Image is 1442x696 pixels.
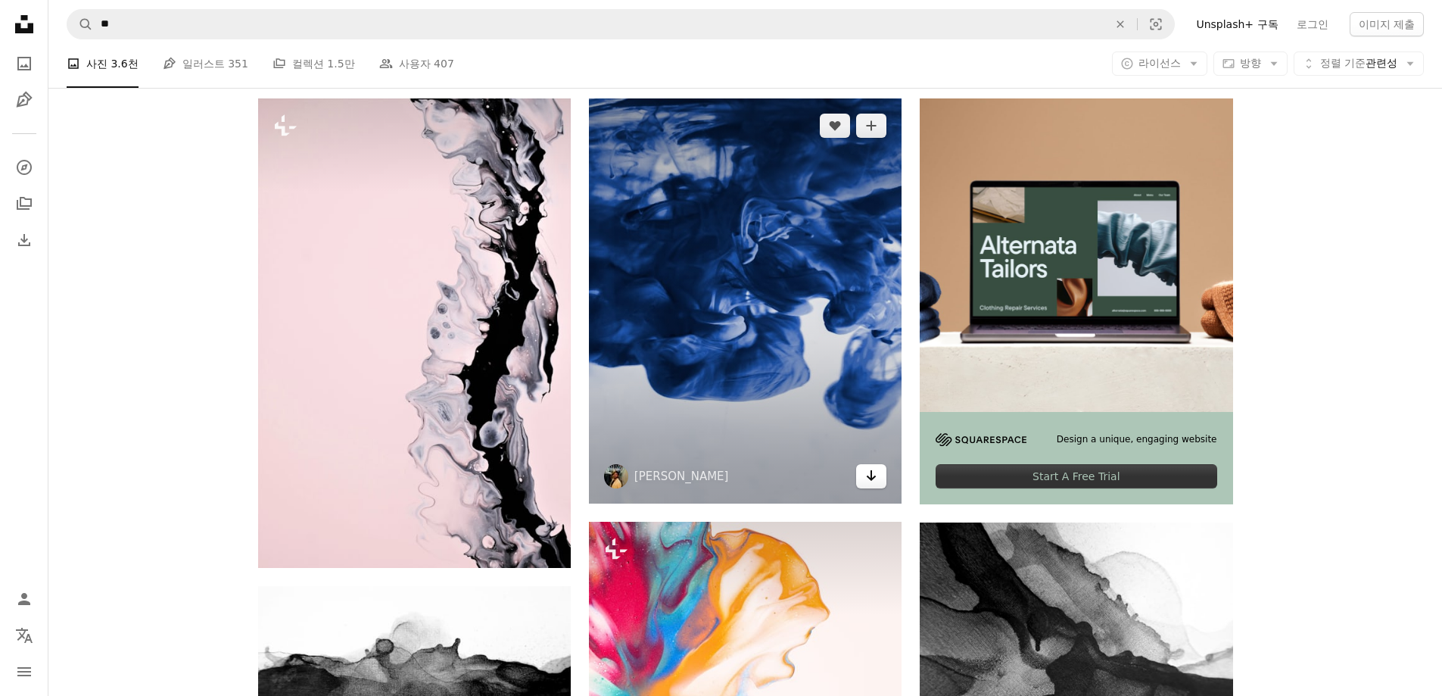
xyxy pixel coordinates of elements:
[1350,12,1424,36] button: 이미지 제출
[1320,57,1366,69] span: 정렬 기준
[9,225,39,255] a: 다운로드 내역
[9,48,39,79] a: 사진
[820,114,850,138] button: 좋아요
[9,657,39,687] button: 메뉴
[273,39,355,88] a: 컬렉션 1.5만
[1104,10,1137,39] button: 삭제
[1294,51,1424,76] button: 정렬 기준관련성
[856,114,886,138] button: 컬렉션에 추가
[1240,57,1261,69] span: 방향
[228,55,248,72] span: 351
[379,39,454,88] a: 사용자 407
[327,55,354,72] span: 1.5만
[1187,12,1287,36] a: Unsplash+ 구독
[9,189,39,219] a: 컬렉션
[163,39,248,88] a: 일러스트 351
[9,152,39,183] a: 탐색
[634,469,729,484] a: [PERSON_NAME]
[67,10,93,39] button: Unsplash 검색
[936,433,1026,446] img: file-1705255347840-230a6ab5bca9image
[589,294,902,307] a: 흰색 배경에 푸른 연기
[920,98,1232,411] img: file-1707885205802-88dd96a21c72image
[9,620,39,651] button: 언어
[9,584,39,614] a: 로그인 / 가입
[1057,433,1217,446] span: Design a unique, engaging website
[920,98,1232,504] a: Design a unique, engaging websiteStart A Free Trial
[1138,57,1181,69] span: 라이선스
[434,55,454,72] span: 407
[856,464,886,488] a: 다운로드
[604,464,628,488] img: Adrien Ledoux의 프로필로 이동
[1138,10,1174,39] button: 시각적 검색
[589,98,902,504] img: 흰색 배경에 푸른 연기
[9,85,39,115] a: 일러스트
[258,98,571,568] img: 분홍색 배경에 흑백 추상화
[920,620,1232,633] a: 직물 조각의 흑백 사진
[1213,51,1288,76] button: 방향
[1320,56,1397,71] span: 관련성
[67,9,1175,39] form: 사이트 전체에서 이미지 찾기
[1288,12,1338,36] a: 로그인
[258,326,571,340] a: 분홍색 배경에 흑백 추상화
[9,9,39,42] a: 홈 — Unsplash
[1112,51,1207,76] button: 라이선스
[936,464,1216,488] div: Start A Free Trial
